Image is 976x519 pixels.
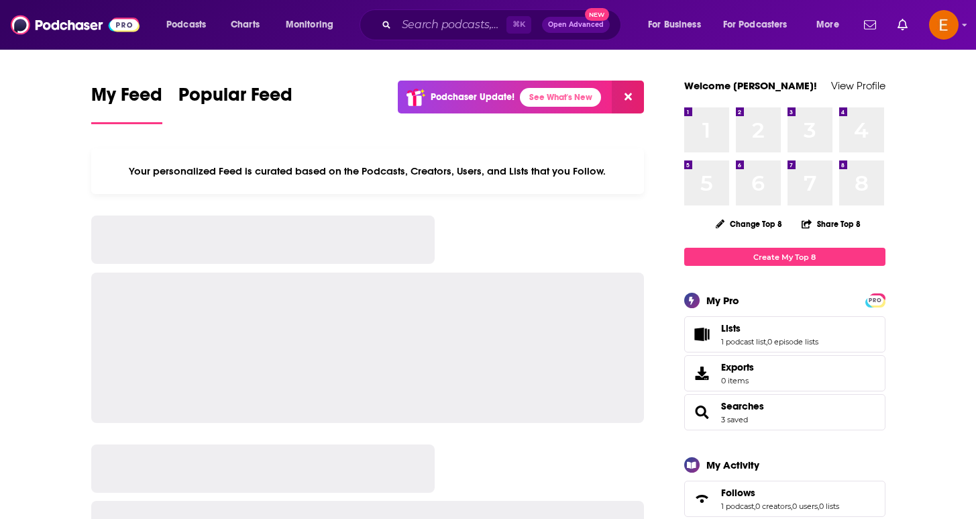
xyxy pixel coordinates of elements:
button: Open AdvancedNew [542,17,610,33]
button: open menu [639,14,718,36]
a: 1 podcast list [721,337,766,346]
img: Podchaser - Follow, Share and Rate Podcasts [11,12,140,38]
span: More [816,15,839,34]
a: Welcome [PERSON_NAME]! [684,79,817,92]
a: 0 users [792,502,818,511]
span: Exports [689,364,716,383]
a: 0 creators [755,502,791,511]
span: My Feed [91,83,162,114]
a: See What's New [520,88,601,107]
span: For Business [648,15,701,34]
span: , [818,502,819,511]
button: Change Top 8 [708,216,791,232]
span: Exports [721,361,754,373]
a: 0 lists [819,502,839,511]
div: My Pro [706,294,739,307]
a: Charts [222,14,268,36]
a: Lists [721,322,818,334]
div: My Activity [706,459,759,471]
button: open menu [157,14,223,36]
button: open menu [276,14,351,36]
button: open menu [714,14,807,36]
span: Charts [231,15,260,34]
a: Searches [721,400,764,412]
span: Popular Feed [178,83,292,114]
a: Show notifications dropdown [859,13,881,36]
span: Monitoring [286,15,333,34]
button: Share Top 8 [801,211,861,237]
span: , [754,502,755,511]
a: Searches [689,403,716,422]
span: ⌘ K [506,16,531,34]
a: My Feed [91,83,162,124]
a: Lists [689,325,716,344]
a: Show notifications dropdown [892,13,913,36]
span: Follows [684,481,885,517]
a: Follows [689,489,716,508]
span: Lists [721,322,741,334]
input: Search podcasts, credits, & more... [396,14,506,36]
a: 3 saved [721,415,748,424]
a: View Profile [831,79,885,92]
a: 0 episode lists [767,337,818,346]
a: PRO [867,295,883,305]
span: 0 items [721,376,754,385]
span: New [585,8,609,21]
a: Exports [684,355,885,391]
div: Search podcasts, credits, & more... [372,9,634,40]
button: open menu [807,14,856,36]
img: User Profile [929,10,959,40]
a: Follows [721,487,839,499]
span: , [766,337,767,346]
span: , [791,502,792,511]
a: 1 podcast [721,502,754,511]
a: Create My Top 8 [684,248,885,266]
span: Open Advanced [548,21,604,28]
button: Show profile menu [929,10,959,40]
span: PRO [867,295,883,305]
div: Your personalized Feed is curated based on the Podcasts, Creators, Users, and Lists that you Follow. [91,148,645,194]
span: Lists [684,316,885,352]
span: Podcasts [166,15,206,34]
span: Logged in as emilymorris [929,10,959,40]
span: Follows [721,487,755,499]
a: Popular Feed [178,83,292,124]
p: Podchaser Update! [431,91,514,103]
span: Searches [684,394,885,430]
span: For Podcasters [723,15,788,34]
